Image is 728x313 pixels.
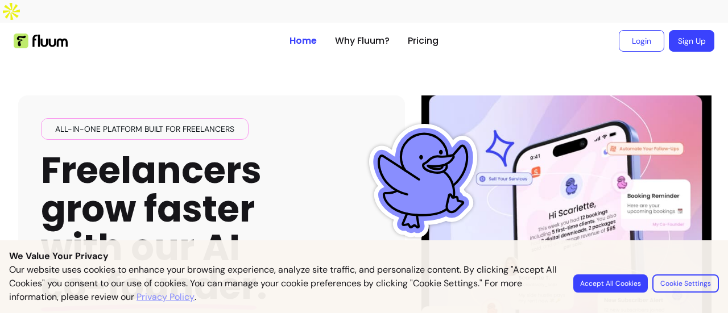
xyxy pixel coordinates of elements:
span: All-in-one platform built for freelancers [51,123,239,135]
a: Home [289,34,317,48]
a: Why Fluum? [335,34,390,48]
button: Cookie Settings [652,274,719,293]
h1: Freelancers grow faster with our AI . [41,151,267,306]
p: We Value Your Privacy [9,249,719,263]
button: Accept All Cookies [573,274,648,293]
a: Login [619,30,664,52]
img: Fluum Duck sticker [366,124,480,237]
a: Sign Up [669,30,714,52]
p: Our website uses cookies to enhance your browsing experience, analyze site traffic, and personali... [9,263,560,304]
a: Pricing [408,34,439,48]
a: Privacy Policy [136,290,195,304]
img: Fluum Logo [14,34,68,48]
